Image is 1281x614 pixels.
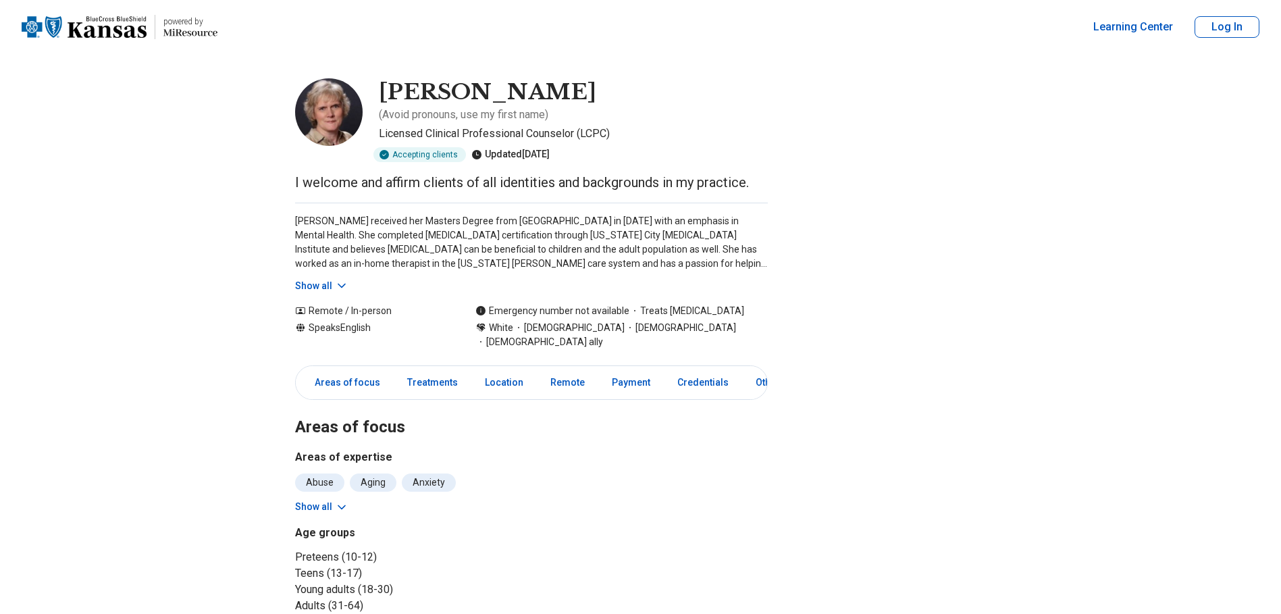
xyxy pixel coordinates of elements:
p: powered by [163,16,217,27]
a: Location [477,369,531,396]
div: Remote / In-person [295,304,448,318]
div: Accepting clients [373,147,466,162]
li: Young adults (18-30) [295,582,526,598]
a: Payment [604,369,658,396]
p: ( Avoid pronouns, use my first name ) [379,107,548,123]
p: [PERSON_NAME] received her Masters Degree from [GEOGRAPHIC_DATA] in [DATE] with an emphasis in Me... [295,214,768,271]
h1: [PERSON_NAME] [379,78,596,107]
h2: Areas of focus [295,384,768,439]
button: Log In [1195,16,1259,38]
a: Treatments [399,369,466,396]
div: Speaks English [295,321,448,349]
span: [DEMOGRAPHIC_DATA] [513,321,625,335]
li: Anxiety [402,474,456,492]
div: Emergency number not available [475,304,629,318]
li: Preteens (10-12) [295,549,526,565]
li: Adults (31-64) [295,598,526,614]
a: Areas of focus [298,369,388,396]
a: Credentials [669,369,737,396]
span: Treats [MEDICAL_DATA] [629,304,744,318]
li: Aging [350,474,396,492]
h3: Areas of expertise [295,449,768,465]
div: Updated [DATE] [471,147,550,162]
a: Other [748,369,796,396]
button: Show all [295,500,348,514]
li: Abuse [295,474,344,492]
p: Licensed Clinical Professional Counselor (LCPC) [379,126,768,142]
h3: Age groups [295,525,526,541]
li: Teens (13-17) [295,565,526,582]
span: [DEMOGRAPHIC_DATA] [625,321,736,335]
span: White [489,321,513,335]
p: I welcome and affirm clients of all identities and backgrounds in my practice. [295,173,768,192]
img: Christine Schmitt, Licensed Clinical Professional Counselor (LCPC) [295,78,363,146]
a: Remote [542,369,593,396]
a: Learning Center [1093,19,1173,35]
button: Show all [295,279,348,293]
span: [DEMOGRAPHIC_DATA] ally [475,335,603,349]
a: Home page [22,5,217,49]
